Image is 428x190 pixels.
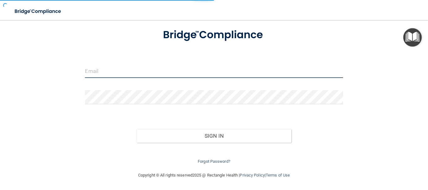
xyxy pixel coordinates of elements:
iframe: Drift Widget Chat Controller [397,147,420,171]
button: Open Resource Center [403,28,422,47]
input: Email [85,64,343,78]
img: bridge_compliance_login_screen.278c3ca4.svg [9,5,67,18]
div: Copyright © All rights reserved 2025 @ Rectangle Health | | [100,165,328,185]
img: bridge_compliance_login_screen.278c3ca4.svg [152,21,276,49]
button: Sign In [137,129,291,143]
a: Privacy Policy [240,173,264,177]
a: Forgot Password? [198,159,230,164]
a: Terms of Use [266,173,290,177]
